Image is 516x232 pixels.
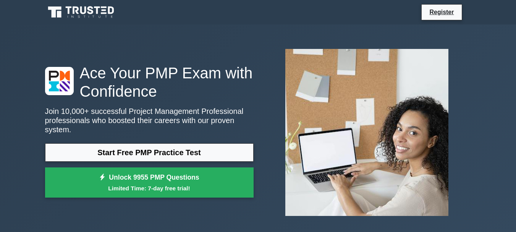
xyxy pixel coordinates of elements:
h1: Ace Your PMP Exam with Confidence [45,64,254,101]
small: Limited Time: 7-day free trial! [55,184,244,193]
p: Join 10,000+ successful Project Management Professional professionals who boosted their careers w... [45,107,254,134]
a: Unlock 9955 PMP QuestionsLimited Time: 7-day free trial! [45,167,254,198]
a: Register [425,7,458,17]
a: Start Free PMP Practice Test [45,143,254,162]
